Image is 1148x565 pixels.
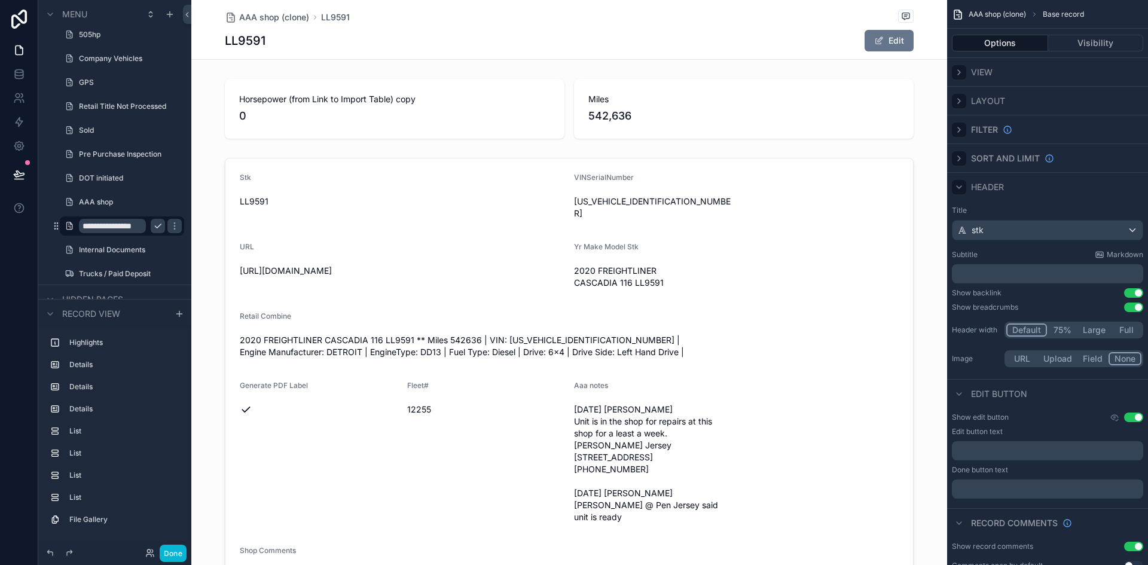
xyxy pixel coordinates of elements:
[69,515,179,524] label: File Gallery
[62,294,123,306] span: Hidden pages
[1095,250,1143,259] a: Markdown
[952,480,1143,499] div: scrollable content
[952,465,1008,475] label: Done button text
[1048,35,1144,51] button: Visibility
[952,288,1002,298] div: Show backlink
[952,250,978,259] label: Subtitle
[971,95,1005,107] span: Layout
[1107,250,1143,259] span: Markdown
[1006,323,1047,337] button: Default
[79,126,182,135] label: Sold
[69,493,179,502] label: List
[1077,323,1111,337] button: Large
[952,220,1143,240] button: stk
[225,32,265,49] h1: LL9591
[69,360,179,369] label: Details
[69,448,179,458] label: List
[1038,352,1077,365] button: Upload
[865,30,914,51] button: Edit
[1006,352,1038,365] button: URL
[969,10,1026,19] span: AAA shop (clone)
[971,66,993,78] span: View
[952,303,1018,312] div: Show breadcrumbs
[79,149,182,159] label: Pre Purchase Inspection
[225,11,309,23] a: AAA shop (clone)
[160,545,187,562] button: Done
[971,124,998,136] span: Filter
[952,354,1000,364] label: Image
[69,426,179,436] label: List
[952,264,1143,283] div: scrollable content
[1109,352,1141,365] button: None
[62,8,87,20] span: Menu
[69,404,179,414] label: Details
[952,441,1143,460] div: scrollable content
[321,11,350,23] a: LL9591
[952,206,1143,215] label: Title
[79,197,182,207] label: AAA shop
[79,30,182,39] label: 505hp
[952,542,1033,551] div: Show record comments
[952,413,1009,422] label: Show edit button
[38,328,191,541] div: scrollable content
[971,517,1058,529] span: Record comments
[79,173,182,183] label: DOT initiated
[1111,323,1141,337] button: Full
[972,224,984,236] span: stk
[1043,10,1084,19] span: Base record
[62,308,120,320] span: Record view
[239,11,309,23] span: AAA shop (clone)
[952,427,1003,436] label: Edit button text
[79,78,182,87] label: GPS
[971,181,1004,193] span: Header
[952,325,1000,335] label: Header width
[971,388,1027,400] span: Edit button
[79,269,182,279] label: Trucks / Paid Deposit
[69,382,179,392] label: Details
[69,471,179,480] label: List
[952,35,1048,51] button: Options
[1077,352,1109,365] button: Field
[1047,323,1077,337] button: 75%
[79,245,182,255] label: Internal Documents
[79,102,182,111] label: Retail Title Not Processed
[79,54,182,63] label: Company Vehicles
[971,152,1040,164] span: Sort And Limit
[69,338,179,347] label: Highlights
